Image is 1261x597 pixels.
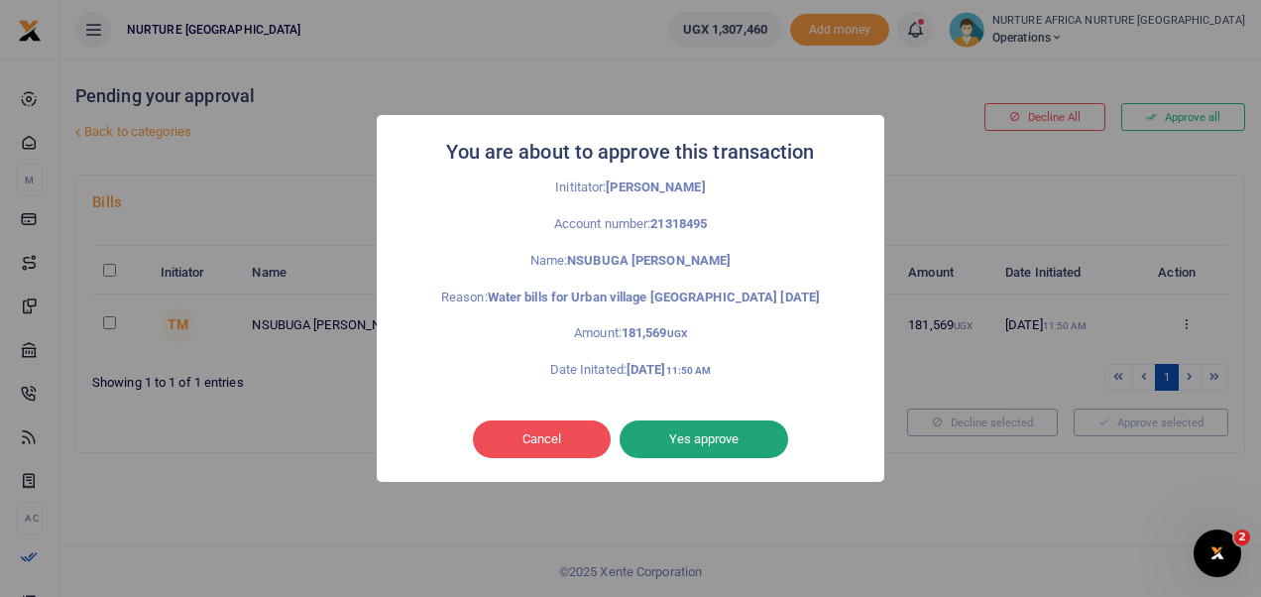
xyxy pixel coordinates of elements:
p: Account number: [420,214,841,235]
p: Date Initated: [420,360,841,381]
h2: You are about to approve this transaction [446,135,814,170]
iframe: Intercom live chat [1194,530,1241,577]
strong: 181,569 [622,325,687,340]
p: Reason: [420,288,841,308]
small: UGX [667,328,687,339]
span: 2 [1234,530,1250,545]
p: Inititator: [420,178,841,198]
strong: Water bills for Urban village [GEOGRAPHIC_DATA] [DATE] [488,290,820,304]
strong: NSUBUGA [PERSON_NAME] [567,253,731,268]
button: Cancel [473,420,611,458]
strong: 21318495 [650,216,707,231]
button: Yes approve [620,420,788,458]
strong: [DATE] [627,362,711,377]
small: 11:50 AM [666,365,712,376]
p: Amount: [420,323,841,344]
strong: [PERSON_NAME] [606,179,705,194]
p: Name: [420,251,841,272]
